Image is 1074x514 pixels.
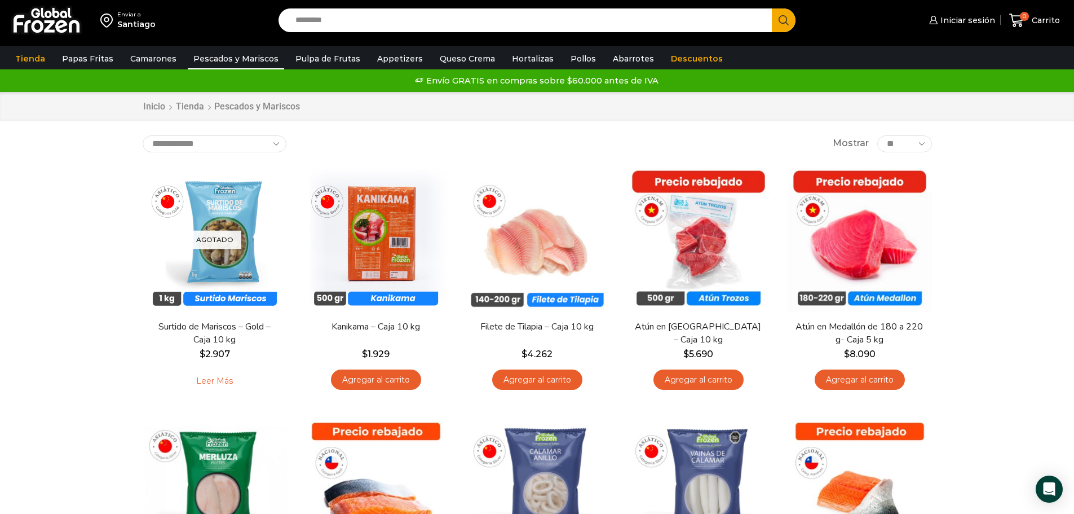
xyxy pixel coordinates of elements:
[143,100,166,113] a: Inicio
[143,100,300,113] nav: Breadcrumb
[362,349,390,359] bdi: 1.929
[214,101,300,112] h1: Pescados y Mariscos
[175,100,205,113] a: Tienda
[143,135,286,152] select: Pedido de la tienda
[938,15,995,26] span: Iniciar sesión
[665,48,728,69] a: Descuentos
[926,9,995,32] a: Iniciar sesión
[311,320,440,333] a: Kanikama – Caja 10 kg
[844,349,850,359] span: $
[683,349,689,359] span: $
[362,349,368,359] span: $
[638,284,759,304] span: Vista Rápida
[565,48,602,69] a: Pollos
[521,349,527,359] span: $
[844,349,876,359] bdi: 8.090
[331,370,421,390] a: Agregar al carrito: “Kanikama – Caja 10 kg”
[10,48,51,69] a: Tienda
[1006,7,1063,34] a: 0 Carrito
[188,230,241,249] p: Agotado
[434,48,501,69] a: Queso Crema
[607,48,660,69] a: Abarrotes
[833,137,869,150] span: Mostrar
[117,11,156,19] div: Enviar a
[154,284,275,304] span: Vista Rápida
[472,320,602,333] a: Filete de Tilapia – Caja 10 kg
[315,284,436,304] span: Vista Rápida
[188,48,284,69] a: Pescados y Mariscos
[521,349,553,359] bdi: 4.262
[1029,15,1060,26] span: Carrito
[56,48,119,69] a: Papas Fritas
[683,349,713,359] bdi: 5.690
[117,19,156,30] div: Santiago
[815,370,905,390] a: Agregar al carrito: “Atún en Medallón de 180 a 220 g- Caja 5 kg”
[200,349,205,359] span: $
[794,320,924,346] a: Atún en Medallón de 180 a 220 g- Caja 5 kg
[772,8,795,32] button: Search button
[125,48,182,69] a: Camarones
[200,349,230,359] bdi: 2.907
[633,320,763,346] a: Atún en [GEOGRAPHIC_DATA] – Caja 10 kg
[1020,12,1029,21] span: 0
[290,48,366,69] a: Pulpa de Frutas
[653,370,744,390] a: Agregar al carrito: “Atún en Trozos - Caja 10 kg”
[179,370,250,393] a: Leé más sobre “Surtido de Mariscos - Gold - Caja 10 kg”
[492,370,582,390] a: Agregar al carrito: “Filete de Tilapia - Caja 10 kg”
[799,284,920,304] span: Vista Rápida
[476,284,598,304] span: Vista Rápida
[372,48,428,69] a: Appetizers
[506,48,559,69] a: Hortalizas
[100,11,117,30] img: address-field-icon.svg
[1036,476,1063,503] div: Open Intercom Messenger
[149,320,279,346] a: Surtido de Mariscos – Gold – Caja 10 kg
